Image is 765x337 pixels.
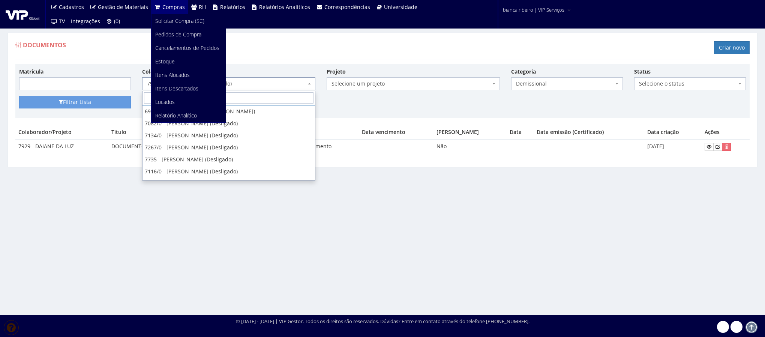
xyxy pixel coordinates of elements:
th: Data [507,125,534,139]
a: Estoque [151,55,226,68]
th: Colaborador/Projeto [15,125,108,139]
th: Ações [702,125,750,139]
label: Status [634,68,651,75]
th: Status [287,125,359,139]
span: 7929 - DAIANE DA LUZ (Desligado) [147,80,306,87]
th: Data criação [644,125,702,139]
th: Título [108,125,231,139]
label: Colaborador [142,68,174,75]
td: - [534,139,644,154]
a: Criar novo [714,41,750,54]
span: Selecione um projeto [331,80,490,87]
span: Locados [155,98,175,105]
span: Selecione o status [639,80,736,87]
label: Matrícula [19,68,43,75]
span: Cadastros [59,3,84,11]
span: Cancelamentos de Pedidos [155,44,219,51]
span: Estoque [155,58,175,65]
span: Integrações [71,18,100,25]
li: 7735 - [PERSON_NAME] (Desligado) [142,153,315,165]
span: Pedidos de Compra [155,31,201,38]
td: Não [433,139,507,154]
span: Selecione o status [634,77,746,90]
li: 7082/0 - [PERSON_NAME] (Desligado) [142,117,315,129]
a: Solicitar Compra (SC) [151,14,226,28]
li: 7116/0 - [PERSON_NAME] (Desligado) [142,165,315,178]
td: [DATE] [644,139,702,154]
div: © [DATE] - [DATE] | VIP Gestor. Todos os direitos são reservados. Dúvidas? Entre em contato atrav... [236,318,529,325]
span: Correspondências [324,3,370,11]
a: Itens Descartados [151,82,226,95]
td: Sem vencimento [287,139,359,154]
span: Gestão de Materiais [98,3,148,11]
span: Itens Alocados [155,71,190,78]
td: DOCUMENTOS DEMISSIONAIS [108,139,231,154]
th: Data emissão (Certificado) [534,125,644,139]
span: RH [199,3,206,11]
th: Data vencimento [359,125,433,139]
li: 7267/0 - [PERSON_NAME] (Desligado) [142,141,315,153]
a: Pedidos de Compra [151,28,226,41]
a: TV [48,14,68,29]
span: Solicitar Compra (SC) [155,17,204,24]
span: Selecione um projeto [327,77,500,90]
span: Itens Descartados [155,85,198,92]
span: (0) [114,18,120,25]
span: Relatórios Analíticos [259,3,310,11]
a: Integrações [68,14,103,29]
td: - [507,139,534,154]
a: Itens Alocados [151,68,226,82]
button: Filtrar Lista [19,96,131,108]
a: Relatório Analítico [151,109,226,122]
li: 7942 - [PERSON_NAME] (Desligado) [142,178,315,190]
span: bianca.ribeiro | VIP Serviços [503,6,564,14]
span: Demissional [516,80,613,87]
td: - [359,139,433,154]
img: logo [6,9,39,20]
span: Demissional [511,77,623,90]
span: Relatórios [220,3,245,11]
label: Projeto [327,68,346,75]
a: (0) [103,14,123,29]
span: Compras [162,3,185,11]
span: Universidade [384,3,417,11]
a: Locados [151,95,226,109]
td: 7929 - DAIANE DA LUZ [15,139,108,154]
li: 7134/0 - [PERSON_NAME] (Desligado) [142,129,315,141]
a: Cancelamentos de Pedidos [151,41,226,55]
span: Documentos [23,41,66,49]
span: 7929 - DAIANE DA LUZ (Desligado) [142,77,315,90]
span: Relatório Analítico [155,112,197,119]
label: Categoria [511,68,536,75]
li: 6951/0 - [PERSON_NAME] ([PERSON_NAME]) [142,105,315,117]
th: [PERSON_NAME] [433,125,507,139]
span: TV [59,18,65,25]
